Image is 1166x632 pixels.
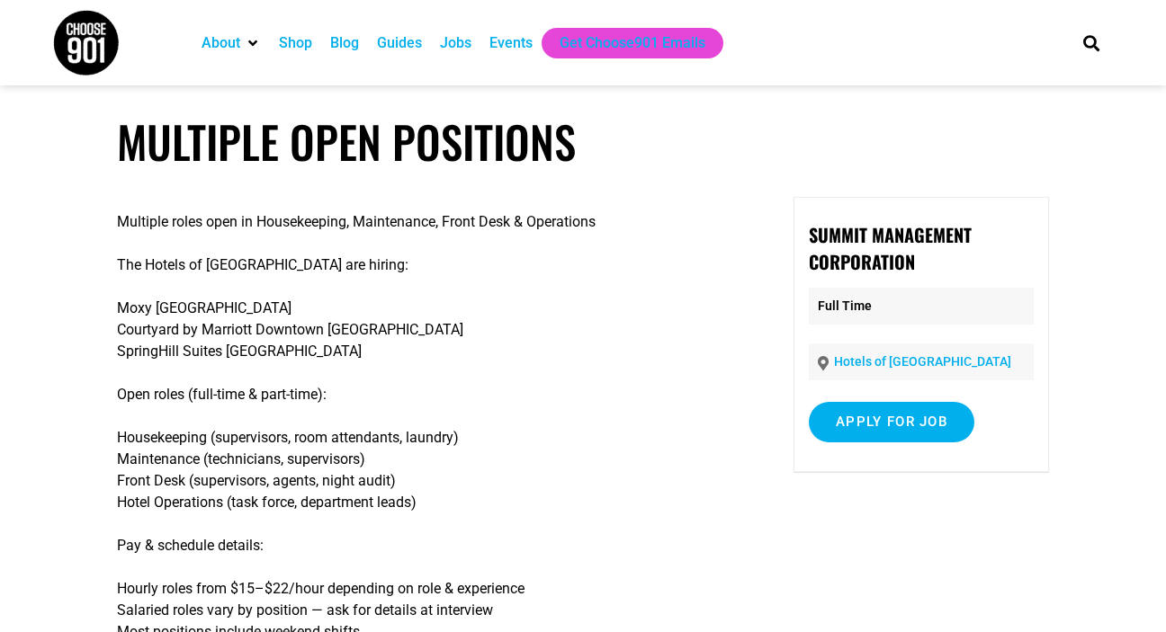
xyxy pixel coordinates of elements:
a: Blog [330,32,359,54]
p: Full Time [809,288,1034,325]
a: Shop [279,32,312,54]
p: Open roles (full-time & part-time): [117,384,748,405]
a: Hotels of [GEOGRAPHIC_DATA] [834,354,1011,369]
p: The Hotels of [GEOGRAPHIC_DATA] are hiring: [117,254,748,276]
input: Apply for job [809,402,974,442]
a: Events [489,32,533,54]
a: Get Choose901 Emails [560,32,705,54]
a: Guides [377,32,422,54]
div: Search [1077,28,1107,58]
p: Multiple roles open in Housekeeping, Maintenance, Front Desk & Operations [117,211,748,233]
h1: Multiple Open Positions [117,115,1050,168]
nav: Main nav [193,28,1053,58]
strong: Summit Management Corporation [809,221,972,275]
a: Jobs [440,32,471,54]
p: Moxy [GEOGRAPHIC_DATA] Courtyard by Marriott Downtown [GEOGRAPHIC_DATA] SpringHill Suites [GEOGRA... [117,298,748,362]
div: About [193,28,270,58]
p: Pay & schedule details: [117,535,748,556]
p: Housekeeping (supervisors, room attendants, laundry) Maintenance (technicians, supervisors) Front... [117,427,748,513]
a: About [202,32,240,54]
